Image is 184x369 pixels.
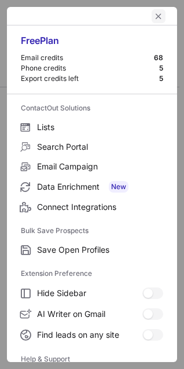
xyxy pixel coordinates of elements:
span: Data Enrichment [37,181,163,193]
label: Bulk Save Prospects [21,222,163,240]
label: Connect Integrations [7,197,177,217]
span: AI Writer on Gmail [37,309,142,319]
div: 5 [159,64,163,73]
label: Hide Sidebar [7,283,177,304]
label: Search Portal [7,137,177,157]
span: Hide Sidebar [37,288,142,298]
div: Free Plan [21,35,163,53]
label: Extension Preference [21,264,163,283]
div: Export credits left [21,74,159,83]
span: Find leads on any site [37,330,142,340]
div: Phone credits [21,64,159,73]
label: AI Writer on Gmail [7,304,177,324]
span: Email Campaign [37,161,163,172]
label: Data Enrichment New [7,176,177,197]
span: Search Portal [37,142,163,152]
div: 68 [154,53,163,62]
button: right-button [19,10,30,22]
div: Email credits [21,53,154,62]
label: Help & Support [21,350,163,368]
label: Email Campaign [7,157,177,176]
label: Lists [7,117,177,137]
label: Find leads on any site [7,324,177,345]
div: 5 [159,74,163,83]
button: left-button [152,9,165,23]
span: New [109,181,128,193]
span: Lists [37,122,163,132]
label: Save Open Profiles [7,240,177,260]
label: ContactOut Solutions [21,99,163,117]
span: Connect Integrations [37,202,163,212]
span: Save Open Profiles [37,245,163,255]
